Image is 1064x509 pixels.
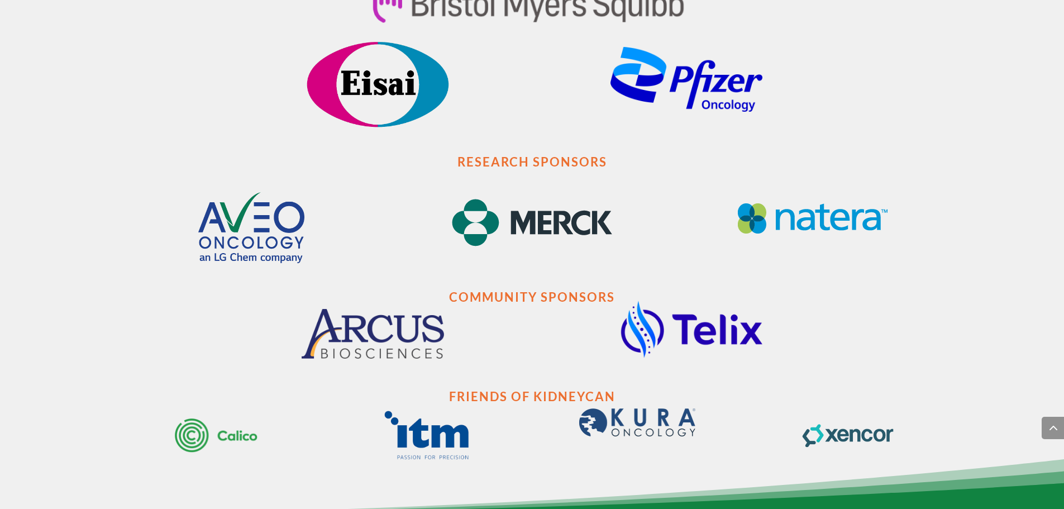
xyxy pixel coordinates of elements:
img: Telix Logo [620,299,762,359]
img: Calico logo [175,418,258,453]
img: Natera Logo [738,203,888,234]
img: ARCUS_Logo [302,309,444,359]
img: Pfizer_Oncology logo [610,47,762,112]
strong: Research Sponsors [457,154,607,169]
strong: Friends of KidneyCAN [449,389,616,404]
img: kura-logo [579,408,696,436]
img: AVEO New Logo [198,192,305,263]
img: Xencor_CMYK_fullcolor-e1462906860995 (2) [802,419,894,452]
img: Itm isotopes [384,411,469,459]
img: Merck Logo 2025 [452,199,612,246]
strong: Community Sponsors [449,289,615,305]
